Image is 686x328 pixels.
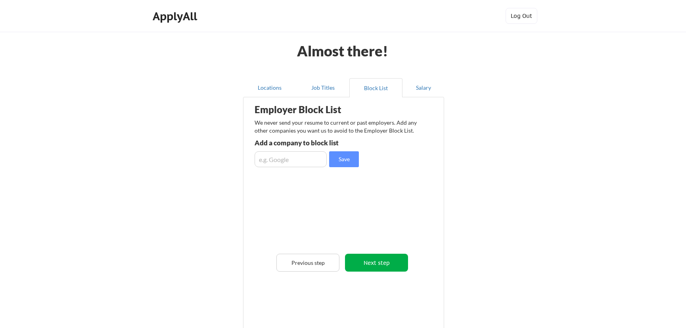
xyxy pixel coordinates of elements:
div: We never send your resume to current or past employers. Add any other companies you want us to av... [255,119,422,134]
div: ApplyAll [153,10,199,23]
div: Add a company to block list [255,139,371,146]
input: e.g. Google [255,151,327,167]
button: Previous step [276,254,339,272]
button: Salary [402,78,444,97]
div: Employer Block List [255,105,379,114]
button: Save [329,151,359,167]
button: Next step [345,254,408,272]
button: Job Titles [296,78,349,97]
button: Log Out [506,8,537,24]
button: Block List [349,78,402,97]
div: Almost there! [287,44,398,58]
button: Locations [243,78,296,97]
